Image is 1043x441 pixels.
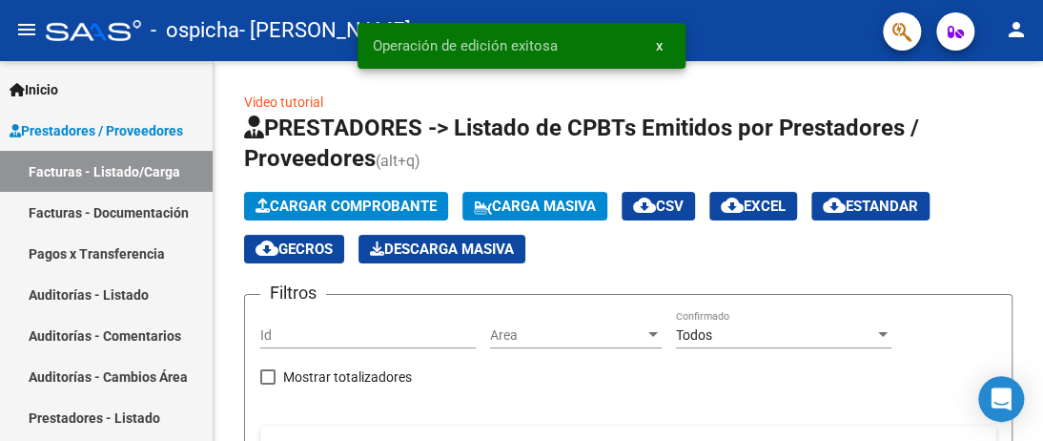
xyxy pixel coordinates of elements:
span: CSV [633,198,684,215]
span: Prestadores / Proveedores [10,120,183,141]
span: Operación de edición exitosa [373,36,558,55]
mat-icon: cloud_download [256,237,278,260]
span: Area [490,327,644,344]
span: PRESTADORES -> Listado de CPBTs Emitidos por Prestadores / Proveedores [244,115,919,172]
span: (alt+q) [376,152,420,170]
span: Mostrar totalizadores [283,366,412,388]
button: CSV [622,192,695,220]
div: Open Intercom Messenger [978,376,1024,422]
a: Video tutorial [244,94,323,110]
app-download-masive: Descarga masiva de comprobantes (adjuntos) [358,235,525,263]
h3: Filtros [260,280,326,306]
mat-icon: cloud_download [721,194,744,217]
span: Descarga Masiva [370,241,514,258]
span: - [PERSON_NAME] [239,10,411,52]
span: x [656,37,663,54]
span: Cargar Comprobante [256,198,437,215]
span: Carga Masiva [474,198,596,215]
mat-icon: menu [15,18,38,41]
button: Descarga Masiva [358,235,525,263]
span: Todos [676,327,712,343]
span: - ospicha [151,10,239,52]
span: Gecros [256,241,333,258]
button: Gecros [244,235,344,263]
mat-icon: person [1005,18,1028,41]
span: Estandar [823,198,918,215]
mat-icon: cloud_download [633,194,656,217]
span: Inicio [10,79,58,100]
button: Estandar [811,192,930,220]
mat-icon: cloud_download [823,194,846,217]
span: EXCEL [721,198,786,215]
button: Carga Masiva [462,192,607,220]
button: EXCEL [709,192,797,220]
button: x [641,29,678,63]
button: Cargar Comprobante [244,192,448,220]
